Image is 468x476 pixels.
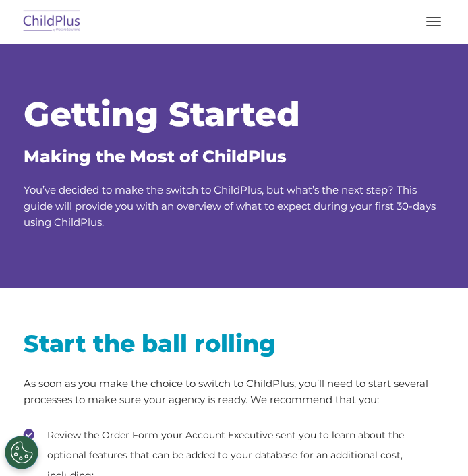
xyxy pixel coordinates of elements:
[24,94,300,135] span: Getting Started
[24,183,436,229] span: You’ve decided to make the switch to ChildPlus, but what’s the next step? This guide will provide...
[20,6,84,38] img: ChildPlus by Procare Solutions
[24,328,444,359] h2: Start the ball rolling
[5,436,38,469] button: Cookies Settings
[24,146,287,167] span: Making the Most of ChildPlus
[24,376,444,408] p: As soon as you make the choice to switch to ChildPlus, you’ll need to start several processes to ...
